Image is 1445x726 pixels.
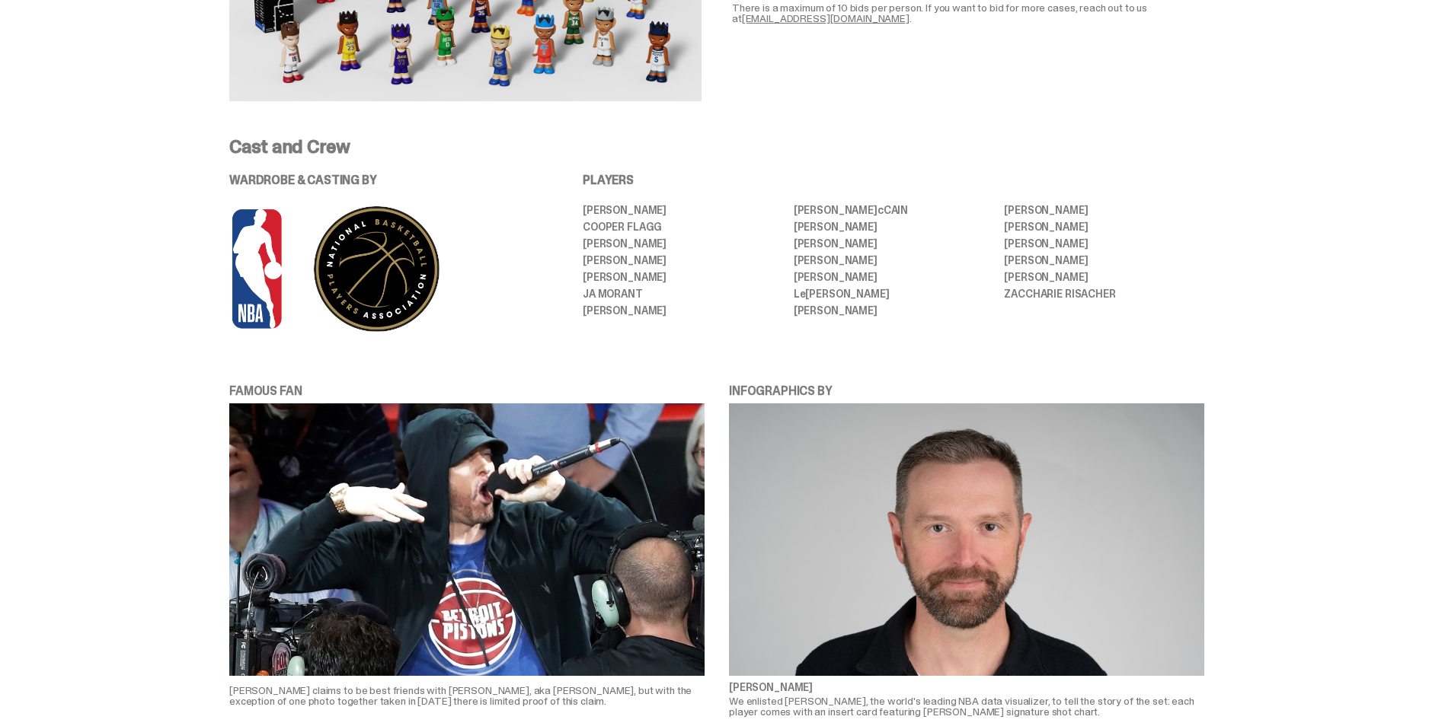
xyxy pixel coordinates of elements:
li: [PERSON_NAME] [1004,205,1204,215]
li: JA MORANT [583,288,783,299]
li: [PERSON_NAME] [794,272,994,282]
li: Cooper Flagg [583,221,783,232]
p: Cast and Crew [229,138,1204,156]
img: NBA%20and%20PA%20logo%20for%20PDP-04.png [229,205,496,333]
li: [PERSON_NAME] [583,255,783,266]
li: [PERSON_NAME] [1004,255,1204,266]
li: L [PERSON_NAME] [794,288,994,299]
span: c [878,203,884,217]
li: [PERSON_NAME] [794,238,994,249]
p: We enlisted [PERSON_NAME], the world's leading NBA data visualizer, to tell the story of the set:... [729,696,1204,717]
li: ZACCHARIE RISACHER [1004,288,1204,299]
p: [PERSON_NAME] claims to be best friends with [PERSON_NAME], aka [PERSON_NAME], but with the excep... [229,685,705,706]
li: [PERSON_NAME] [1004,272,1204,282]
li: [PERSON_NAME] [1004,238,1204,249]
span: e [800,287,806,301]
img: eminem%20nba.jpg [229,403,705,676]
li: [PERSON_NAME] [794,221,994,232]
li: [PERSON_NAME] [583,238,783,249]
p: PLAYERS [583,174,1204,186]
p: [PERSON_NAME] [729,682,1204,693]
li: [PERSON_NAME] [583,205,783,215]
p: WARDROBE & CASTING BY [229,174,540,186]
a: [EMAIL_ADDRESS][DOMAIN_NAME] [742,11,910,25]
p: FAMOUS FAN [229,385,705,397]
p: INFOGRAPHICS BY [729,385,1204,397]
li: [PERSON_NAME] [1004,221,1204,232]
img: kirk%20nba.jpg [729,403,1204,676]
li: [PERSON_NAME] [583,305,783,316]
li: [PERSON_NAME] [583,272,783,282]
li: [PERSON_NAME] [794,305,994,316]
li: [PERSON_NAME] CAIN [794,205,994,215]
p: There is a maximum of 10 bids per person. If you want to bid for more cases, reach out to us at . [732,2,1204,24]
li: [PERSON_NAME] [794,255,994,266]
